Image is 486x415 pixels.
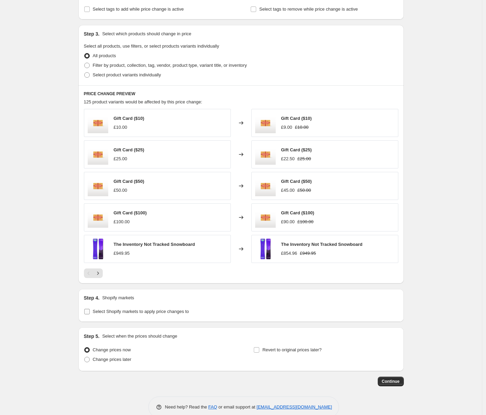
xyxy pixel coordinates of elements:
strike: £50.00 [297,187,311,194]
span: Gift Card ($50) [114,179,145,184]
span: Gift Card ($25) [114,147,145,152]
span: Need help? Read the [165,404,209,410]
div: £45.00 [281,187,295,194]
span: The Inventory Not Tracked Snowboard [281,242,363,247]
span: Gift Card ($100) [281,210,314,215]
span: Select product variants individually [93,72,161,77]
p: Shopify markets [102,294,134,301]
div: £949.95 [114,250,130,257]
img: gift_card_80x.png [88,176,108,196]
h2: Step 4. [84,294,100,301]
div: £854.96 [281,250,297,257]
span: Gift Card ($100) [114,210,147,215]
button: Next [93,268,103,278]
img: snowboard_purple_hydrogen_80x.png [255,239,276,259]
span: or email support at [217,404,257,410]
strike: £10.00 [295,124,309,131]
span: All products [93,53,116,58]
strike: £949.95 [300,250,316,257]
span: Revert to original prices later? [262,347,322,352]
span: Select tags to add while price change is active [93,7,184,12]
a: FAQ [208,404,217,410]
p: Select when the prices should change [102,333,177,340]
div: £90.00 [281,218,295,225]
div: £10.00 [114,124,127,131]
span: Continue [382,379,400,384]
span: The Inventory Not Tracked Snowboard [114,242,195,247]
h2: Step 5. [84,333,100,340]
h6: PRICE CHANGE PREVIEW [84,91,398,97]
img: snowboard_purple_hydrogen_80x.png [88,239,108,259]
img: gift_card_80x.png [255,113,276,133]
span: 125 product variants would be affected by this price change: [84,99,202,104]
span: Gift Card ($50) [281,179,312,184]
div: £100.00 [114,218,130,225]
img: gift_card_80x.png [255,176,276,196]
div: £22.50 [281,155,295,162]
div: £50.00 [114,187,127,194]
h2: Step 3. [84,30,100,37]
span: Gift Card ($25) [281,147,312,152]
nav: Pagination [84,268,103,278]
span: Select Shopify markets to apply price changes to [93,309,189,314]
button: Continue [378,377,404,386]
span: Filter by product, collection, tag, vendor, product type, variant title, or inventory [93,63,247,68]
strike: £100.00 [297,218,313,225]
img: gift_card_80x.png [255,207,276,228]
span: Select all products, use filters, or select products variants individually [84,43,219,49]
span: Change prices later [93,357,132,362]
span: Gift Card ($10) [281,116,312,121]
strike: £25.00 [297,155,311,162]
img: gift_card_80x.png [88,113,108,133]
img: gift_card_80x.png [255,144,276,165]
div: £9.00 [281,124,292,131]
img: gift_card_80x.png [88,207,108,228]
span: Select tags to remove while price change is active [259,7,358,12]
span: Gift Card ($10) [114,116,145,121]
p: Select which products should change in price [102,30,191,37]
a: [EMAIL_ADDRESS][DOMAIN_NAME] [257,404,332,410]
div: £25.00 [114,155,127,162]
img: gift_card_80x.png [88,144,108,165]
span: Change prices now [93,347,131,352]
